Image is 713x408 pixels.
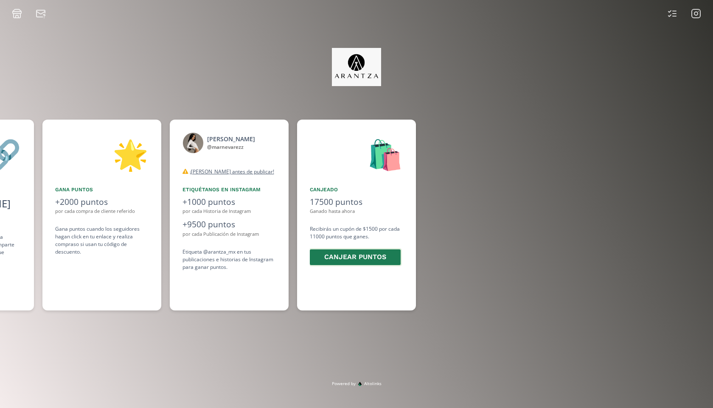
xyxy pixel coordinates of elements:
button: Canjear puntos [309,248,402,266]
div: @ marnevarezz [207,143,255,151]
div: por cada Historia de Instagram [182,208,276,215]
div: por cada compra de cliente referido [55,208,149,215]
div: 🌟 [55,132,149,176]
u: ¡[PERSON_NAME] antes de publicar! [190,168,274,175]
div: +9500 puntos [182,218,276,231]
span: Altolinks [364,380,382,387]
div: +2000 puntos [55,196,149,208]
div: Gana puntos cuando los seguidores hagan click en tu enlace y realiza compras o si usan tu código ... [55,225,149,256]
div: Etiqueta @arantza_mx en tus publicaciones e historias de Instagram para ganar puntos. [182,248,276,271]
div: Etiquétanos en Instagram [182,186,276,193]
img: jpq5Bx5xx2a5 [332,48,382,86]
div: +1000 puntos [182,196,276,208]
div: Recibirás un cupón de $1500 por cada 11000 puntos que ganes. [310,225,403,266]
div: Canjeado [310,186,403,193]
div: 🛍️ [310,132,403,176]
div: por cada Publicación de Instagram [182,231,276,238]
div: 17500 puntos [310,196,403,208]
img: favicon-32x32.png [358,382,362,386]
div: Gana puntos [55,186,149,193]
div: [PERSON_NAME] [207,134,255,143]
span: Powered by [332,380,356,387]
img: 499056916_17913528624136174_1645218802263469212_n.jpg [182,132,204,154]
div: Ganado hasta ahora [310,208,403,215]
